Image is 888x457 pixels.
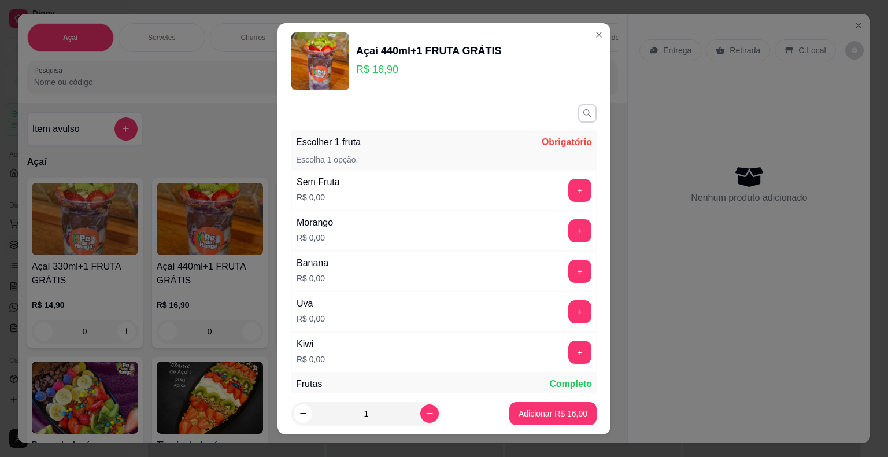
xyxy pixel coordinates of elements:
button: Close [590,25,608,44]
p: Adicionar R$ 16,90 [519,408,587,419]
p: Escolha 1 opção. [296,154,358,165]
p: R$ 0,00 [297,353,325,365]
button: add [568,179,591,202]
button: add [568,219,591,242]
p: R$ 16,90 [356,61,502,78]
div: Sem Fruta [297,175,340,189]
button: increase-product-quantity [420,404,439,423]
p: R$ 0,00 [297,232,333,244]
button: add [568,260,591,283]
div: Kiwi [297,337,325,351]
button: decrease-product-quantity [294,404,312,423]
p: Obrigatório [542,135,592,149]
p: R$ 0,00 [297,272,328,284]
button: add [568,341,591,364]
img: product-image [291,32,349,90]
p: R$ 0,00 [297,191,340,203]
p: Completo [549,377,592,391]
p: Frutas [296,377,322,391]
div: Morango [297,216,333,230]
p: R$ 0,00 [297,313,325,325]
div: Uva [297,297,325,311]
div: Banana [297,256,328,270]
div: Açaí 440ml+1 FRUTA GRÁTIS [356,43,502,59]
button: Adicionar R$ 16,90 [509,402,597,425]
p: Escolher 1 fruta [296,135,361,149]
button: add [568,300,591,323]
